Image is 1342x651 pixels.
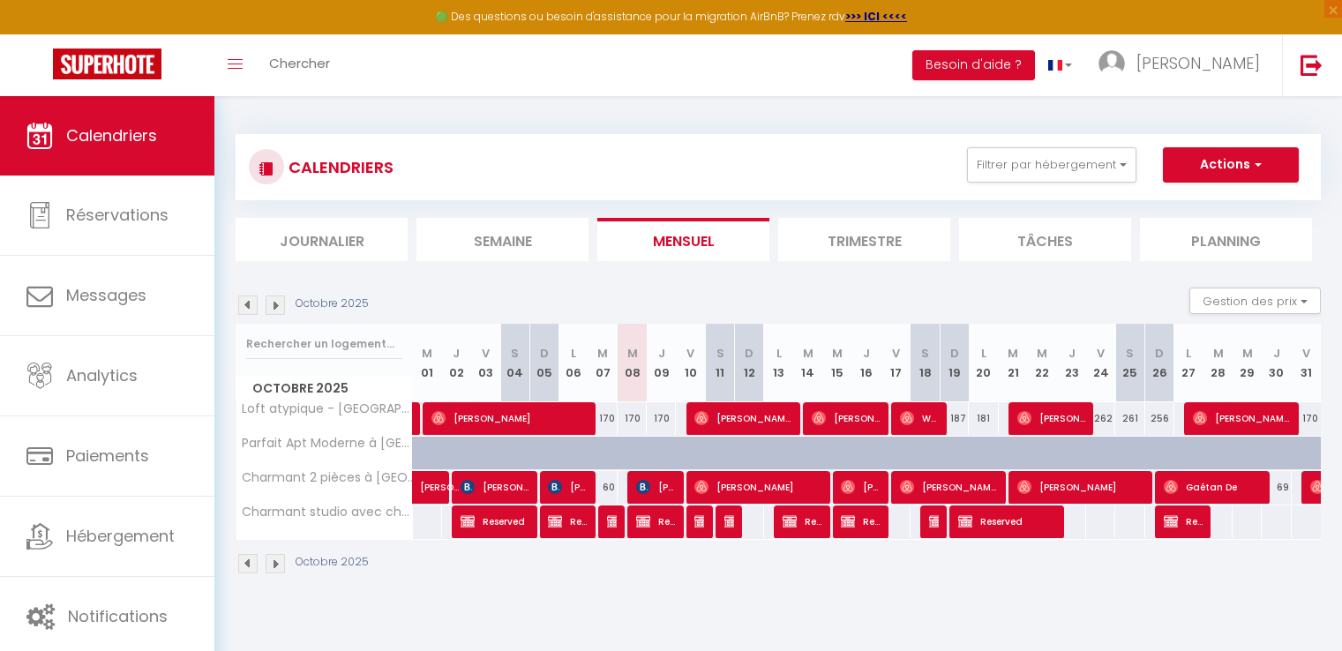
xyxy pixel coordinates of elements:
[471,324,500,402] th: 03
[256,34,343,96] a: Chercher
[239,505,416,519] span: Charmant studio avec chambre - [GEOGRAPHIC_DATA] 15
[636,470,675,504] span: [PERSON_NAME]
[453,345,460,362] abbr: J
[1097,345,1105,362] abbr: V
[969,402,998,435] div: 181
[296,296,369,312] p: Octobre 2025
[636,505,675,538] span: Reserved
[511,345,519,362] abbr: S
[863,345,870,362] abbr: J
[832,345,843,362] abbr: M
[66,445,149,467] span: Paiements
[66,204,169,226] span: Réservations
[627,345,638,362] abbr: M
[461,505,529,538] span: Reserved
[607,505,617,538] span: Reserved
[912,50,1035,80] button: Besoin d'aide ?
[803,345,813,362] abbr: M
[1098,50,1125,77] img: ...
[1203,324,1233,402] th: 28
[981,345,986,362] abbr: L
[571,345,576,362] abbr: L
[1017,470,1143,504] span: [PERSON_NAME]
[236,218,408,261] li: Journalier
[1273,345,1280,362] abbr: J
[246,328,402,360] input: Rechercher un logement...
[1028,324,1057,402] th: 22
[548,505,587,538] span: Reserved
[1085,34,1282,96] a: ... [PERSON_NAME]
[764,324,793,402] th: 13
[841,470,880,504] span: [PERSON_NAME]
[1140,218,1312,261] li: Planning
[1213,345,1224,362] abbr: M
[1164,505,1203,538] span: Reserved
[1189,288,1321,314] button: Gestion des prix
[845,9,907,24] a: >>> ICI <<<<
[589,324,618,402] th: 07
[1155,345,1164,362] abbr: D
[589,471,618,504] div: 60
[597,218,769,261] li: Mensuel
[852,324,881,402] th: 16
[911,324,940,402] th: 18
[940,402,969,435] div: 187
[1145,324,1174,402] th: 26
[540,345,549,362] abbr: D
[783,505,821,538] span: Reserved
[1233,324,1262,402] th: 29
[724,505,734,538] span: Reserved
[694,505,704,538] span: Reserved
[269,54,330,72] span: Chercher
[778,218,950,261] li: Trimestre
[597,345,608,362] abbr: M
[716,345,724,362] abbr: S
[1057,324,1086,402] th: 23
[1164,470,1261,504] span: Gaétan De
[618,402,647,435] div: 170
[416,218,589,261] li: Semaine
[1086,402,1115,435] div: 262
[647,402,676,435] div: 170
[967,147,1136,183] button: Filtrer par hébergement
[694,470,821,504] span: [PERSON_NAME]
[296,554,369,571] p: Octobre 2025
[1301,54,1323,76] img: logout
[431,401,587,435] span: [PERSON_NAME]
[658,345,665,362] abbr: J
[694,401,791,435] span: [PERSON_NAME]
[529,324,559,402] th: 05
[1037,345,1047,362] abbr: M
[686,345,694,362] abbr: V
[442,324,471,402] th: 02
[1008,345,1018,362] abbr: M
[745,345,753,362] abbr: D
[776,345,782,362] abbr: L
[1302,345,1310,362] abbr: V
[1136,52,1260,74] span: [PERSON_NAME]
[999,324,1028,402] th: 21
[647,324,676,402] th: 09
[900,401,939,435] span: Warittorn Saraya
[284,147,394,187] h3: CALENDRIERS
[239,437,416,450] span: Parfait Apt Moderne à [GEOGRAPHIC_DATA] 20
[1115,402,1144,435] div: 261
[236,376,412,401] span: Octobre 2025
[900,470,997,504] span: [PERSON_NAME]
[482,345,490,362] abbr: V
[793,324,822,402] th: 14
[420,461,461,495] span: [PERSON_NAME]
[1262,471,1291,504] div: 69
[1262,324,1291,402] th: 30
[735,324,764,402] th: 12
[812,401,880,435] span: [PERSON_NAME]
[841,505,880,538] span: Reserved
[548,470,587,504] span: [PERSON_NAME] [PERSON_NAME]
[1186,345,1191,362] abbr: L
[822,324,851,402] th: 15
[1115,324,1144,402] th: 25
[1292,324,1321,402] th: 31
[413,471,442,505] a: [PERSON_NAME]
[959,218,1131,261] li: Tâches
[969,324,998,402] th: 20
